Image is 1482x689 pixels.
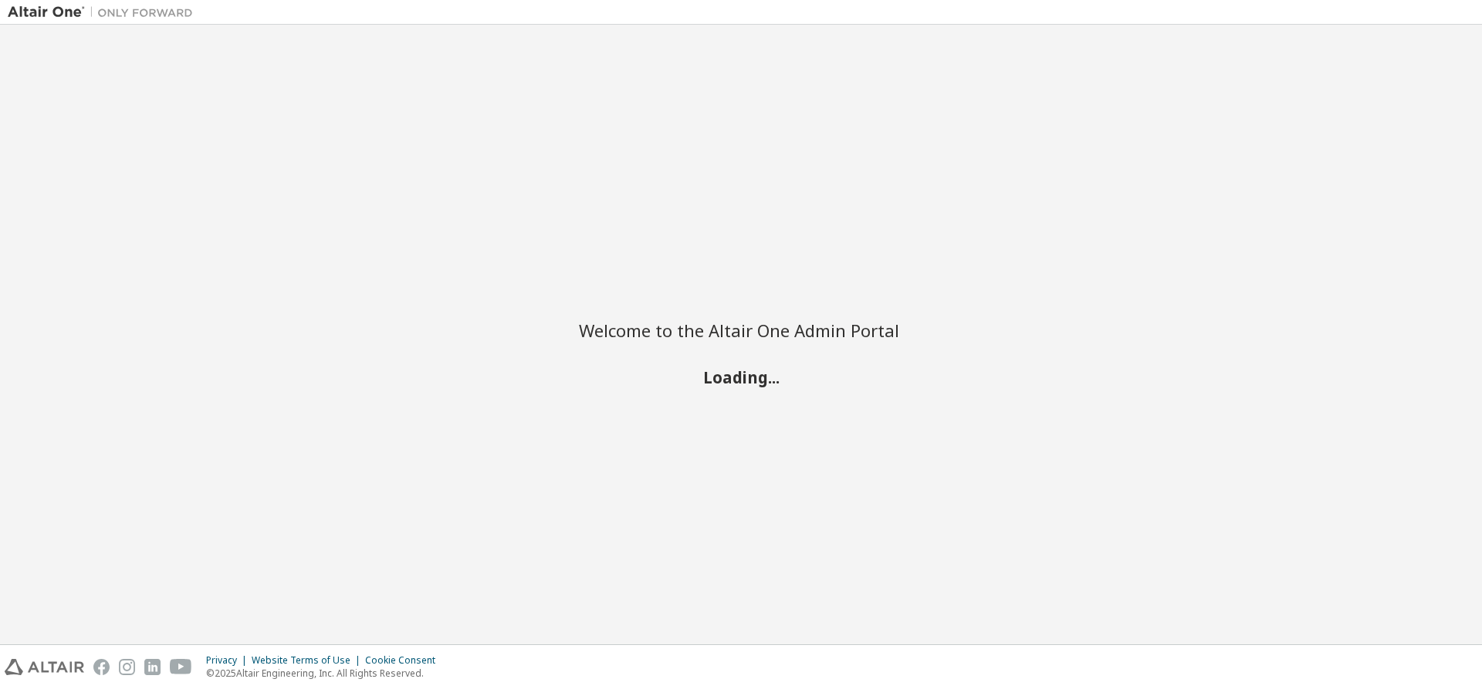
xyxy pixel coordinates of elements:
[252,654,365,667] div: Website Terms of Use
[206,654,252,667] div: Privacy
[8,5,201,20] img: Altair One
[579,319,903,341] h2: Welcome to the Altair One Admin Portal
[365,654,445,667] div: Cookie Consent
[579,366,903,387] h2: Loading...
[119,659,135,675] img: instagram.svg
[170,659,192,675] img: youtube.svg
[144,659,161,675] img: linkedin.svg
[206,667,445,680] p: © 2025 Altair Engineering, Inc. All Rights Reserved.
[5,659,84,675] img: altair_logo.svg
[93,659,110,675] img: facebook.svg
